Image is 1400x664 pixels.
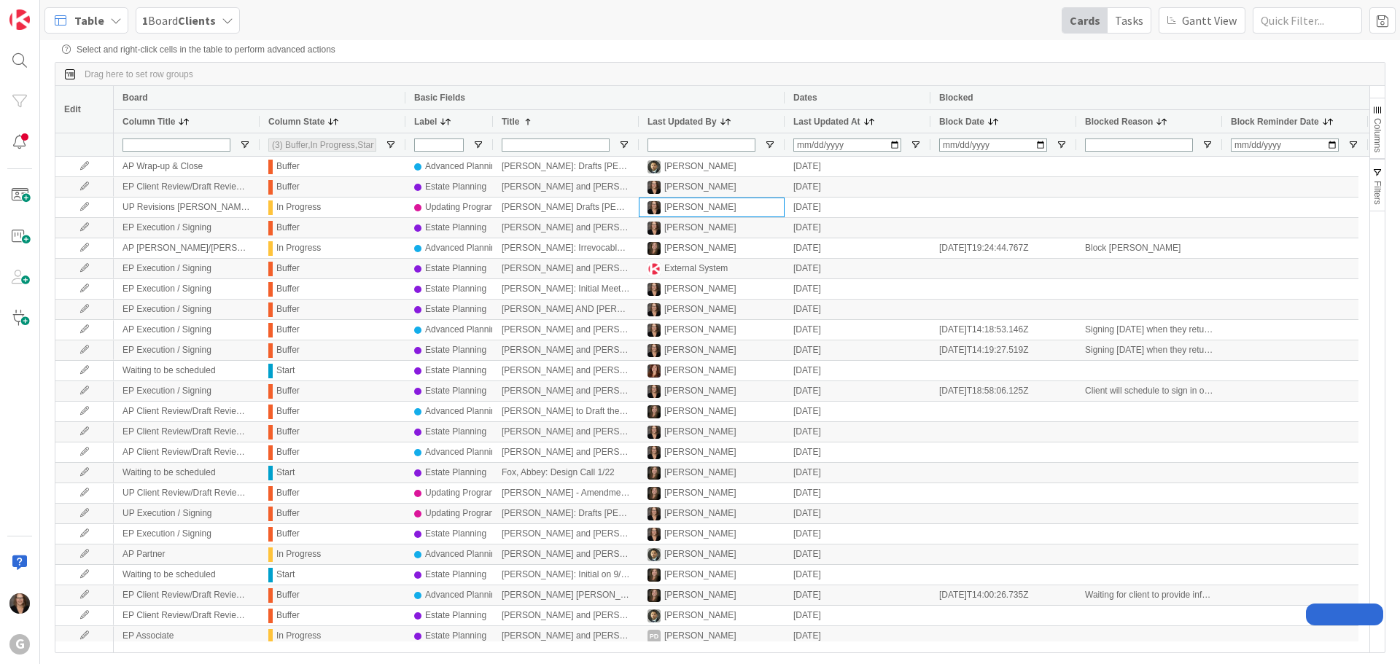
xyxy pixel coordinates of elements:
img: CG [647,160,661,173]
span: Column State [268,117,324,127]
div: Client will schedule to sign in our [GEOGRAPHIC_DATA] office once they are back in town, which is... [1076,381,1222,401]
div: [DATE] [785,402,930,421]
div: Waiting to be scheduled [114,463,260,483]
span: Blocked [939,93,973,103]
div: [DATE]T14:19:27.519Z [930,340,1076,360]
span: Edit [64,104,81,114]
div: Estate Planning [425,362,486,380]
div: AP [PERSON_NAME]/[PERSON_NAME] [114,238,260,258]
div: Buffer [276,280,300,298]
span: Basic Fields [414,93,465,103]
div: AP Partner [114,544,260,564]
div: Estate Planning [425,525,486,543]
div: [PERSON_NAME] [664,321,736,339]
div: Row Groups [85,69,193,79]
img: SB [647,487,661,500]
img: MW [647,426,661,439]
div: [DATE]T14:18:53.146Z [930,320,1076,340]
div: [PERSON_NAME] [664,402,736,421]
div: [PERSON_NAME] and [PERSON_NAME]: Initial Meeting 8/19 with [PERSON_NAME] DRAFTING TO BE ASSIGNED [493,422,639,442]
div: [PERSON_NAME] Drafts [PERSON_NAME] to [PERSON_NAME], Set up Review Meeting for [DATE] [493,198,639,217]
div: [DATE] [785,463,930,483]
div: [PERSON_NAME] [664,443,736,461]
img: MW [647,222,661,235]
span: Block Date [939,117,984,127]
div: [PERSON_NAME] and [PERSON_NAME] + [PERSON_NAME] & [PERSON_NAME]: Initial on 3/17 w/ Jonas DRAFTS ... [493,524,639,544]
button: Open Filter Menu [1056,139,1067,151]
div: Buffer [276,525,300,543]
div: EP Execution / Signing [114,259,260,278]
div: [DATE] [785,279,930,299]
div: AP Client Review/Draft Review Meeting [114,402,260,421]
img: CG [647,548,661,561]
div: Buffer [276,178,300,196]
input: Quick Filter... [1253,7,1362,34]
div: [PERSON_NAME] [664,606,736,625]
div: [PERSON_NAME] and [PERSON_NAME]: Initial on 7/10 with [PERSON_NAME]: Drafts [PERSON_NAME] [493,259,639,278]
div: [DATE]T18:58:06.125Z [930,381,1076,401]
div: Advanced Planning [425,586,500,604]
img: ES [647,262,661,276]
b: 1 [142,13,148,28]
div: [PERSON_NAME] and [PERSON_NAME]: Initial Meeting on 5/30 with [PERSON_NAME]: Drafts [PERSON_NAME] [493,177,639,197]
div: Buffer [276,484,300,502]
div: EP Execution / Signing [114,218,260,238]
div: In Progress [276,545,321,563]
div: Waiting to be scheduled [114,565,260,585]
div: Estate Planning [425,341,486,359]
div: [PERSON_NAME] [664,300,736,319]
div: [PERSON_NAME] [664,178,736,196]
div: Buffer [276,402,300,421]
span: Dates [793,93,817,103]
input: Last Updated By Filter Input [647,138,755,152]
div: [PERSON_NAME] AND [PERSON_NAME]: Initial 3/14 w/ [PERSON_NAME]: Design 6/02; Drafts [PERSON_NAME]... [493,300,639,319]
div: Buffer [276,606,300,625]
div: EP Execution / Signing [114,524,260,544]
div: [DATE] [785,157,930,176]
div: Cards [1062,8,1108,33]
div: Estate Planning [425,627,486,645]
div: [DATE] [785,177,930,197]
div: Buffer [276,382,300,400]
div: [PERSON_NAME] [664,239,736,257]
div: Buffer [276,423,300,441]
div: EP Execution / Signing [114,300,260,319]
div: Buffer [276,300,300,319]
div: Advanced Planning [425,157,500,176]
div: [PERSON_NAME]: Initial on 9/29 with [PERSON_NAME]: DRAFTING NEEDS TO BE ASSIGNED [493,565,639,585]
div: Buffer [276,443,300,461]
img: MW [647,181,661,194]
button: Open Filter Menu [385,139,397,151]
div: [DATE] [785,238,930,258]
div: Estate Planning [425,259,486,278]
img: MW [647,283,661,296]
div: [DATE] [785,524,930,544]
div: [PERSON_NAME] - Amendment Meeting, [DATE]: Draft [PERSON_NAME] [493,483,639,503]
div: Signing [DATE] when they return to [GEOGRAPHIC_DATA] [1076,340,1222,360]
button: Open Filter Menu [1202,139,1213,151]
div: AP Client Review/Draft Review Meeting [114,442,260,462]
div: Updating Programs [425,484,500,502]
div: [PERSON_NAME] [664,504,736,523]
div: [PERSON_NAME] [664,464,736,482]
div: [PERSON_NAME] [664,198,736,216]
img: MW [647,385,661,398]
div: Block [PERSON_NAME] [1076,238,1222,258]
img: SB [647,405,661,418]
div: [PERSON_NAME] and [PERSON_NAME]: Initial on 7/21 with [PERSON_NAME] [PERSON_NAME], Signing [DATE]... [493,340,639,360]
div: Advanced Planning [425,321,500,339]
div: [PERSON_NAME] [664,545,736,563]
div: EP Client Review/Draft Review Meeting [114,422,260,442]
div: Estate Planning [425,566,486,584]
input: Title Filter Input [502,138,610,152]
input: Column Title Filter Input [122,138,230,152]
div: [DATE] [785,340,930,360]
div: [PERSON_NAME] [PERSON_NAME] to [PERSON_NAME] to [PERSON_NAME], Signing [DATE] [493,585,639,605]
div: [PERSON_NAME] and [PERSON_NAME]: Initial Meeting on 6/17 with [PERSON_NAME] Drafts [PERSON_NAME],... [493,606,639,625]
div: EP Associate [114,626,260,646]
span: Filters [1372,181,1382,205]
div: PD [647,630,661,643]
div: [DATE] [785,198,930,217]
div: Start [276,566,295,584]
b: Clients [178,13,216,28]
